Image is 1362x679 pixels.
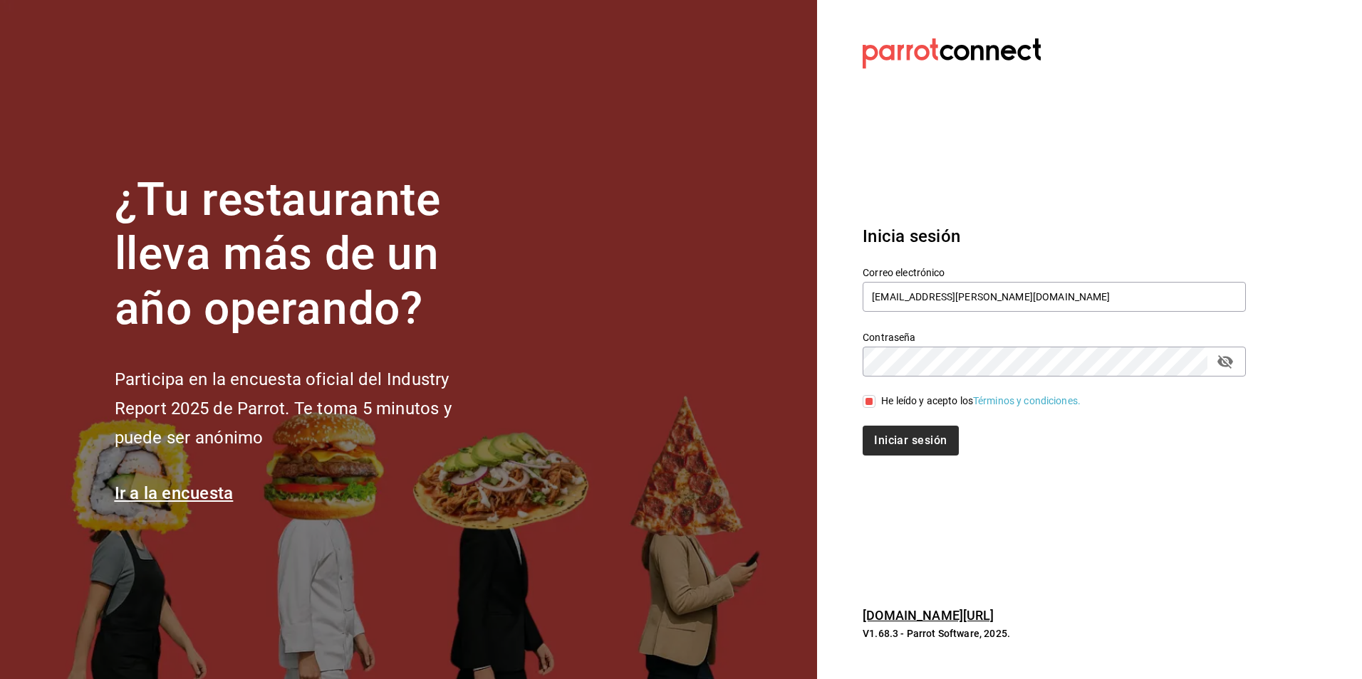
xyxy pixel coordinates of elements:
h1: ¿Tu restaurante lleva más de un año operando? [115,173,499,337]
div: He leído y acepto los [881,394,1081,409]
a: [DOMAIN_NAME][URL] [863,608,994,623]
h3: Inicia sesión [863,223,1246,249]
p: V1.68.3 - Parrot Software, 2025. [863,626,1246,641]
input: Ingresa tu correo electrónico [863,282,1246,312]
a: Ir a la encuesta [115,483,234,503]
label: Correo electrónico [863,267,1246,277]
h2: Participa en la encuesta oficial del Industry Report 2025 de Parrot. Te toma 5 minutos y puede se... [115,365,499,452]
a: Términos y condiciones. [973,395,1081,406]
button: passwordField [1213,349,1237,374]
label: Contraseña [863,332,1246,342]
button: Iniciar sesión [863,426,958,456]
